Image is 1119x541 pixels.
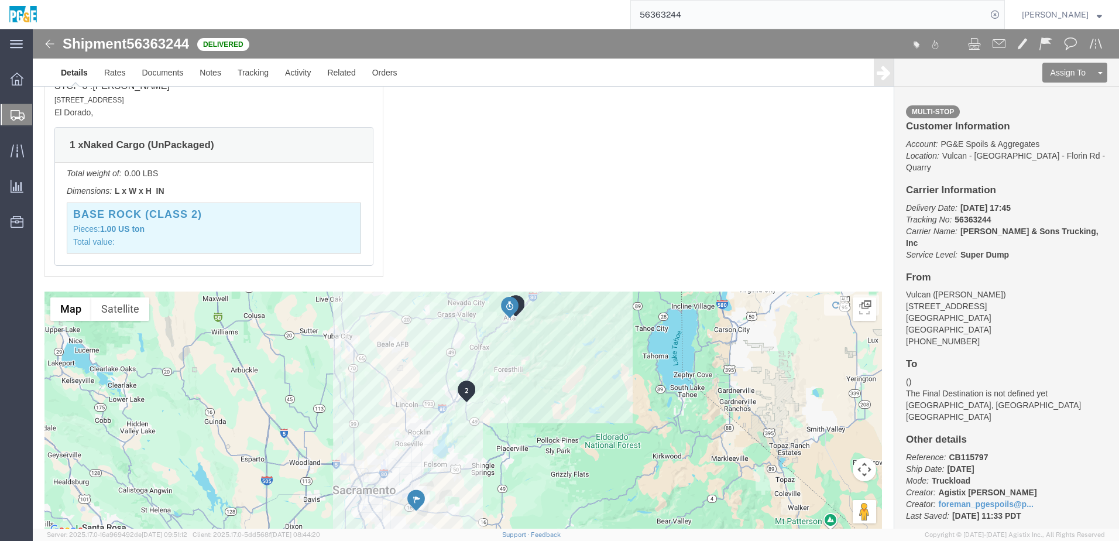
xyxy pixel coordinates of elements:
[142,531,187,538] span: [DATE] 09:51:12
[33,29,1119,529] iframe: FS Legacy Container
[193,531,320,538] span: Client: 2025.17.0-5dd568f
[502,531,531,538] a: Support
[1021,8,1103,22] button: [PERSON_NAME]
[47,531,187,538] span: Server: 2025.17.0-16a969492de
[925,530,1105,540] span: Copyright © [DATE]-[DATE] Agistix Inc., All Rights Reserved
[8,6,38,23] img: logo
[631,1,987,29] input: Search for shipment number, reference number
[531,531,561,538] a: Feedback
[271,531,320,538] span: [DATE] 08:44:20
[1022,8,1089,21] span: Evelyn Angel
